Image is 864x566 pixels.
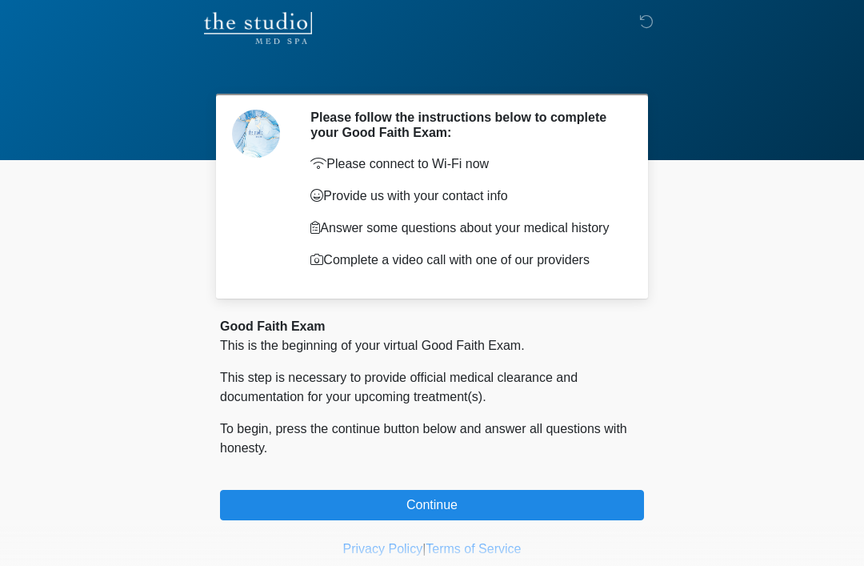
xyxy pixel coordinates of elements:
[208,58,656,87] h1: ‎ ‎
[310,219,620,238] p: Answer some questions about your medical history
[204,12,312,44] img: The Studio Med Spa Logo
[426,542,521,556] a: Terms of Service
[220,336,644,355] p: This is the beginning of your virtual Good Faith Exam.
[232,110,280,158] img: Agent Avatar
[422,542,426,556] a: |
[310,251,620,270] p: Complete a video call with one of our providers
[343,542,423,556] a: Privacy Policy
[220,490,644,520] button: Continue
[310,187,620,206] p: Provide us with your contact info
[220,317,644,336] div: Good Faith Exam
[310,110,620,140] h2: Please follow the instructions below to complete your Good Faith Exam:
[220,368,644,407] p: This step is necessary to provide official medical clearance and documentation for your upcoming ...
[220,419,644,458] p: To begin, press the continue button below and answer all questions with honesty.
[310,155,620,174] p: Please connect to Wi-Fi now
